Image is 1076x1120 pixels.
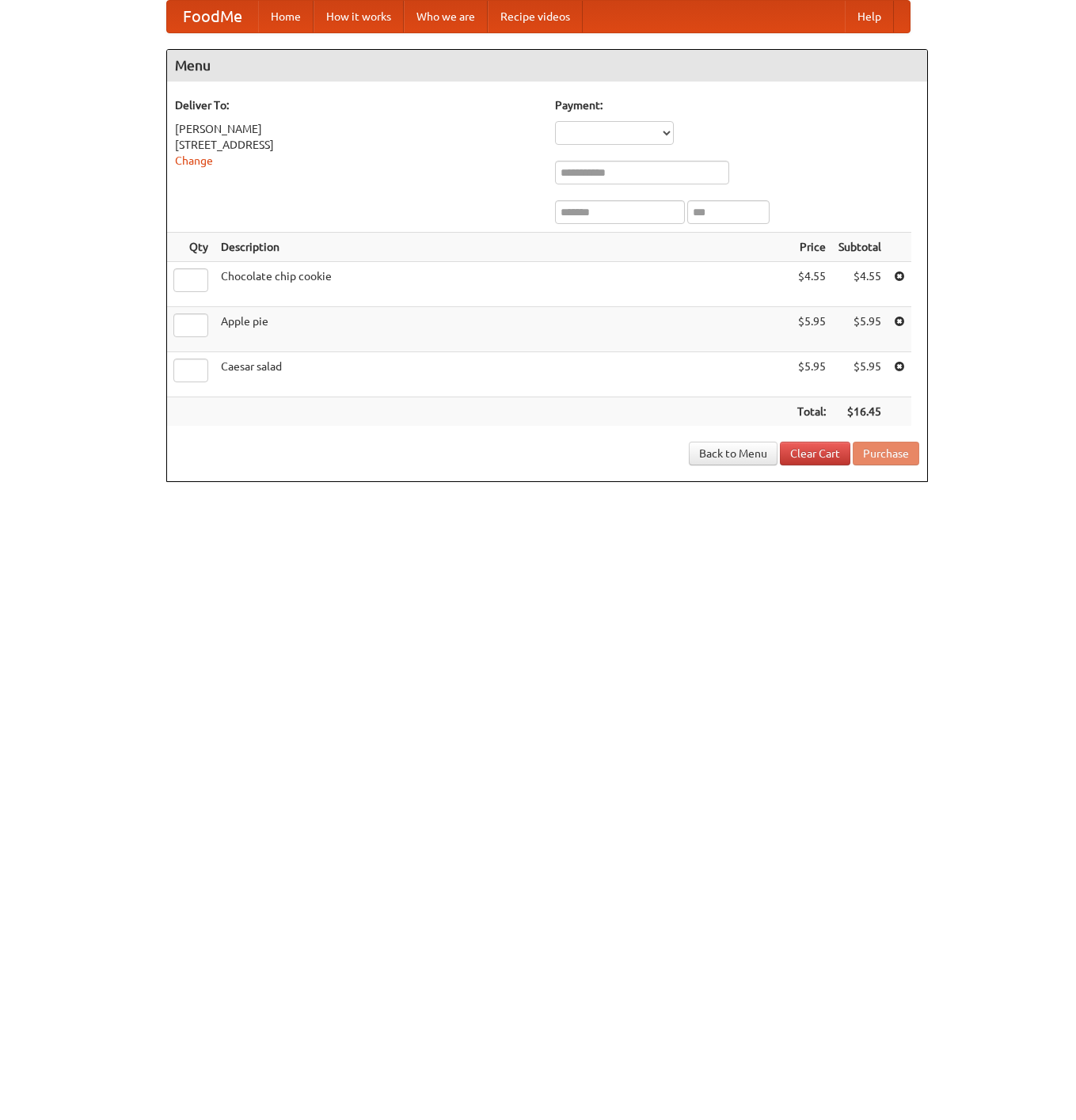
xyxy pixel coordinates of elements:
[175,137,539,153] div: [STREET_ADDRESS]
[832,352,888,397] td: $5.95
[791,307,832,352] td: $5.95
[215,352,791,397] td: Caesar salad
[215,307,791,352] td: Apple pie
[555,97,919,113] h5: Payment:
[488,1,583,32] a: Recipe videos
[832,233,888,262] th: Subtotal
[167,50,927,82] h4: Menu
[215,233,791,262] th: Description
[175,154,213,167] a: Change
[832,307,888,352] td: $5.95
[258,1,314,32] a: Home
[175,121,539,137] div: [PERSON_NAME]
[791,352,832,397] td: $5.95
[791,262,832,307] td: $4.55
[780,442,850,465] a: Clear Cart
[832,397,888,427] th: $16.45
[853,442,919,465] button: Purchase
[167,1,258,32] a: FoodMe
[832,262,888,307] td: $4.55
[845,1,894,32] a: Help
[791,397,832,427] th: Total:
[404,1,488,32] a: Who we are
[791,233,832,262] th: Price
[175,97,539,113] h5: Deliver To:
[167,233,215,262] th: Qty
[215,262,791,307] td: Chocolate chip cookie
[314,1,404,32] a: How it works
[689,442,778,465] a: Back to Menu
